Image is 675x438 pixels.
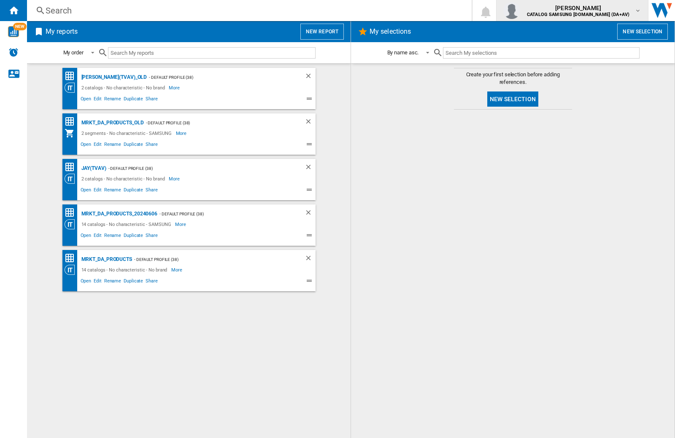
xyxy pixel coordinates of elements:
[305,254,316,265] div: Delete
[387,49,419,56] div: By name asc.
[527,12,629,17] b: CATALOG SAMSUNG [DOMAIN_NAME] (DA+AV)
[144,95,159,105] span: Share
[144,231,159,242] span: Share
[305,72,316,83] div: Delete
[92,95,103,105] span: Edit
[122,277,144,287] span: Duplicate
[44,24,79,40] h2: My reports
[79,140,93,150] span: Open
[305,163,316,174] div: Delete
[65,71,79,81] div: Price Matrix
[443,47,639,59] input: Search My selections
[79,163,106,174] div: JAY(TVAV)
[65,219,79,229] div: Category View
[527,4,629,12] span: [PERSON_NAME]
[368,24,413,40] h2: My selections
[122,95,144,105] span: Duplicate
[122,186,144,196] span: Duplicate
[63,49,84,56] div: My order
[144,140,159,150] span: Share
[79,83,169,93] div: 2 catalogs - No characteristic - No brand
[176,128,188,138] span: More
[65,128,79,138] div: My Assortment
[79,72,147,83] div: [PERSON_NAME](TVAV)_old
[79,219,175,229] div: 14 catalogs - No characteristic - SAMSUNG
[454,71,572,86] span: Create your first selection before adding references.
[8,47,19,57] img: alerts-logo.svg
[144,186,159,196] span: Share
[103,277,122,287] span: Rename
[122,231,144,242] span: Duplicate
[79,231,93,242] span: Open
[65,265,79,275] div: Category View
[92,186,103,196] span: Edit
[103,140,122,150] span: Rename
[169,83,181,93] span: More
[79,128,176,138] div: 2 segments - No characteristic - SAMSUNG
[503,2,520,19] img: profile.jpg
[92,140,103,150] span: Edit
[122,140,144,150] span: Duplicate
[79,254,132,265] div: MRKT_DA_PRODUCTS
[65,116,79,127] div: Price Matrix
[103,95,122,105] span: Rename
[79,277,93,287] span: Open
[132,254,288,265] div: - Default profile (38)
[65,83,79,93] div: Category View
[106,163,288,174] div: - Default profile (38)
[79,174,169,184] div: 2 catalogs - No characteristic - No brand
[92,277,103,287] span: Edit
[175,219,187,229] span: More
[305,118,316,128] div: Delete
[65,162,79,172] div: Price Matrix
[300,24,344,40] button: New report
[103,186,122,196] span: Rename
[147,72,287,83] div: - Default profile (38)
[79,209,158,219] div: MRKT_DA_PRODUCTS_20240606
[79,265,172,275] div: 14 catalogs - No characteristic - No brand
[65,207,79,218] div: Price Matrix
[79,95,93,105] span: Open
[144,118,288,128] div: - Default profile (38)
[305,209,316,219] div: Delete
[171,265,184,275] span: More
[65,174,79,184] div: Category View
[13,23,27,30] span: NEW
[144,277,159,287] span: Share
[617,24,668,40] button: New selection
[79,118,144,128] div: MRKT_DA_PRODUCTS_OLD
[103,231,122,242] span: Rename
[46,5,450,16] div: Search
[169,174,181,184] span: More
[92,231,103,242] span: Edit
[487,91,538,107] button: New selection
[157,209,287,219] div: - Default profile (38)
[108,47,316,59] input: Search My reports
[8,26,19,37] img: wise-card.svg
[79,186,93,196] span: Open
[65,253,79,263] div: Price Matrix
